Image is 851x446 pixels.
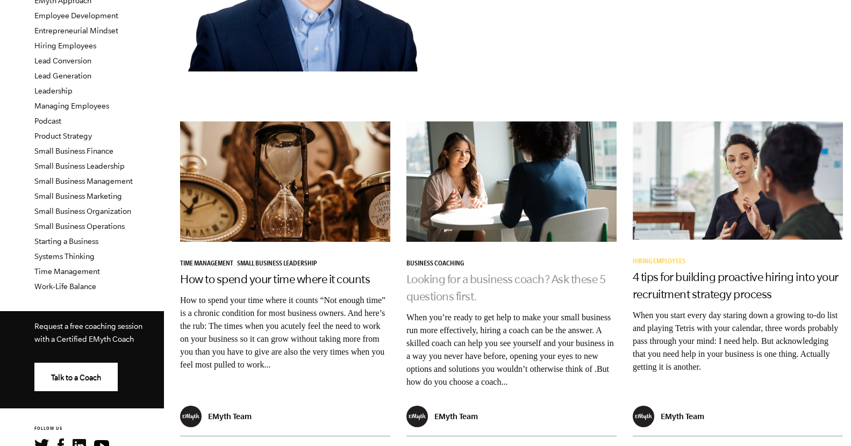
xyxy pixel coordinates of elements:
[633,309,843,373] p: When you start every day staring down a growing to-do list and playing Tetris with your calendar,...
[633,258,685,266] span: Hiring Employees
[34,87,73,95] a: Leadership
[34,162,125,170] a: Small Business Leadership
[34,207,131,215] a: Small Business Organization
[34,320,147,346] p: Request a free coaching session with a Certified EMyth Coach
[180,294,390,371] p: How to spend your time where it counts “Not enough time” is a chronic condition for most business...
[51,373,101,382] span: Talk to a Coach
[797,394,851,446] iframe: Chat Widget
[34,102,109,110] a: Managing Employees
[34,426,164,433] h6: FOLLOW US
[34,252,95,261] a: Systems Thinking
[34,282,96,291] a: Work-Life Balance
[406,272,606,303] a: Looking for a business coach? Ask these 5 questions first.
[434,412,478,421] p: EMyth Team
[34,192,122,200] a: Small Business Marketing
[406,406,428,427] img: EMyth Team - EMyth
[34,26,118,35] a: Entrepreneurial Mindset
[34,177,133,185] a: Small Business Management
[34,222,125,231] a: Small Business Operations
[34,132,92,140] a: Product Strategy
[237,261,321,268] a: Small Business Leadership
[180,406,202,427] img: EMyth Team - EMyth
[180,261,237,268] a: Time Management
[34,363,118,391] a: Talk to a Coach
[661,412,704,421] p: EMyth Team
[180,261,233,268] span: Time Management
[34,147,113,155] a: Small Business Finance
[34,267,100,276] a: Time Management
[34,237,98,246] a: Starting a Business
[633,258,689,266] a: Hiring Employees
[34,117,61,125] a: Podcast
[406,311,617,389] p: When you’re ready to get help to make your small business run more effectively, hiring a coach ca...
[406,261,468,268] a: Business Coaching
[406,261,464,268] span: Business Coaching
[237,261,317,268] span: Small Business Leadership
[34,71,91,80] a: Lead Generation
[633,270,839,300] a: 4 tips for building proactive hiring into your recruitment strategy process
[633,121,843,240] img: proactive hiring
[180,272,370,285] a: How to spend your time where it counts
[34,41,96,50] a: Hiring Employees
[34,11,118,20] a: Employee Development
[633,406,654,427] img: EMyth Team - EMyth
[34,56,91,65] a: Lead Conversion
[208,412,252,421] p: EMyth Team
